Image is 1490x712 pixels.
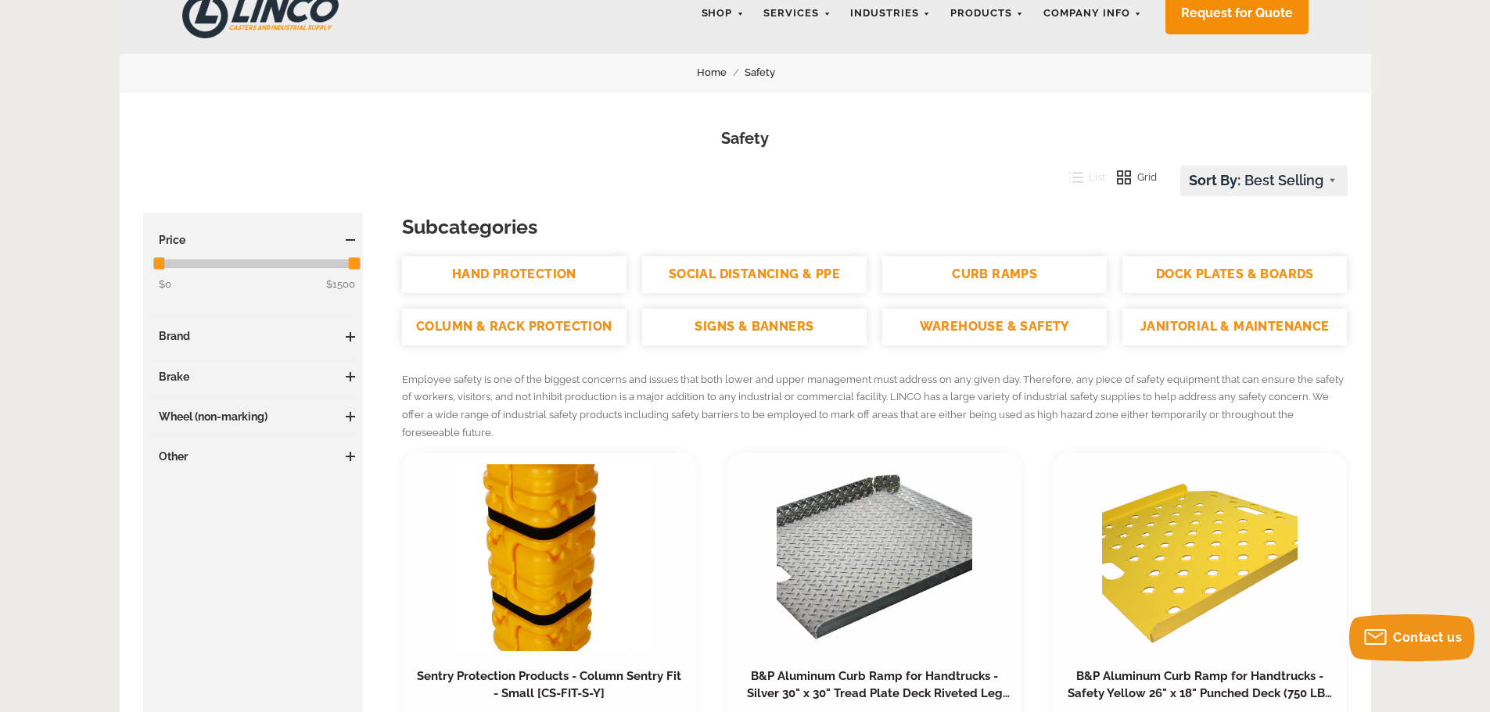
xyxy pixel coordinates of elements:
[402,256,627,293] a: HAND PROTECTION
[151,369,356,385] h3: Brake
[697,64,745,81] a: Home
[882,309,1107,345] a: WAREHOUSE & SAFETY
[402,309,627,345] a: COLUMN & RACK PROTECTION
[402,371,1348,442] p: Employee safety is one of the biggest concerns and issues that both lower and upper management mu...
[402,213,1348,241] h3: Subcategories
[642,309,867,345] a: SIGNS & BANNERS
[1057,166,1106,189] button: List
[1122,256,1347,293] a: DOCK PLATES & BOARDS
[642,256,867,293] a: SOCIAL DISTANCING & PPE
[151,232,356,248] h3: Price
[151,449,356,464] h3: Other
[1105,166,1157,189] button: Grid
[1349,614,1474,661] button: Contact us
[151,409,356,424] h3: Wheel (non-marking)
[143,127,1348,150] h1: Safety
[159,278,171,290] span: $0
[151,328,356,344] h3: Brand
[745,64,793,81] a: Safety
[1393,630,1462,645] span: Contact us
[1122,309,1347,345] a: JANITORIAL & MAINTENANCE
[417,669,681,700] a: Sentry Protection Products - Column Sentry Fit - Small [CS-FIT-S-Y]
[326,276,355,293] span: $1500
[882,256,1107,293] a: CURB RAMPS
